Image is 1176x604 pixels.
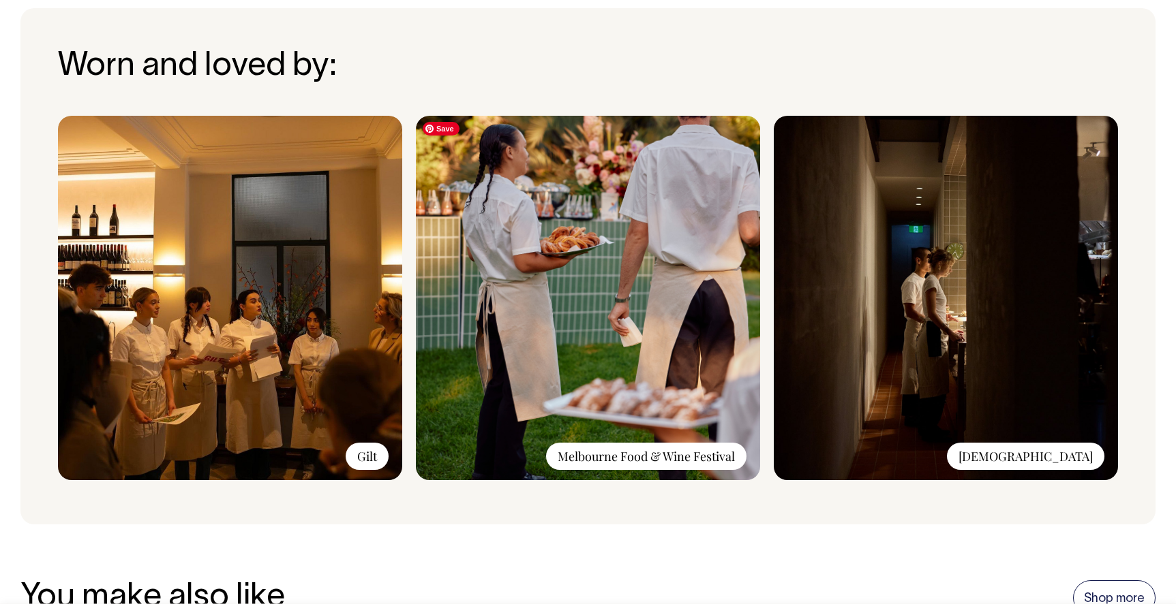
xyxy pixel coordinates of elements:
[774,116,1118,480] img: 0D6A2445-2.jpg
[58,49,1118,85] h3: Worn and loved by:
[423,122,459,136] span: Save
[947,443,1104,470] div: [DEMOGRAPHIC_DATA]
[416,116,760,480] img: MFWF_-Worn_Loved_By.png
[546,443,747,470] div: Melbourne Food & Wine Festival
[58,116,402,480] img: Gilt-2.jpg
[346,443,389,470] div: Gilt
